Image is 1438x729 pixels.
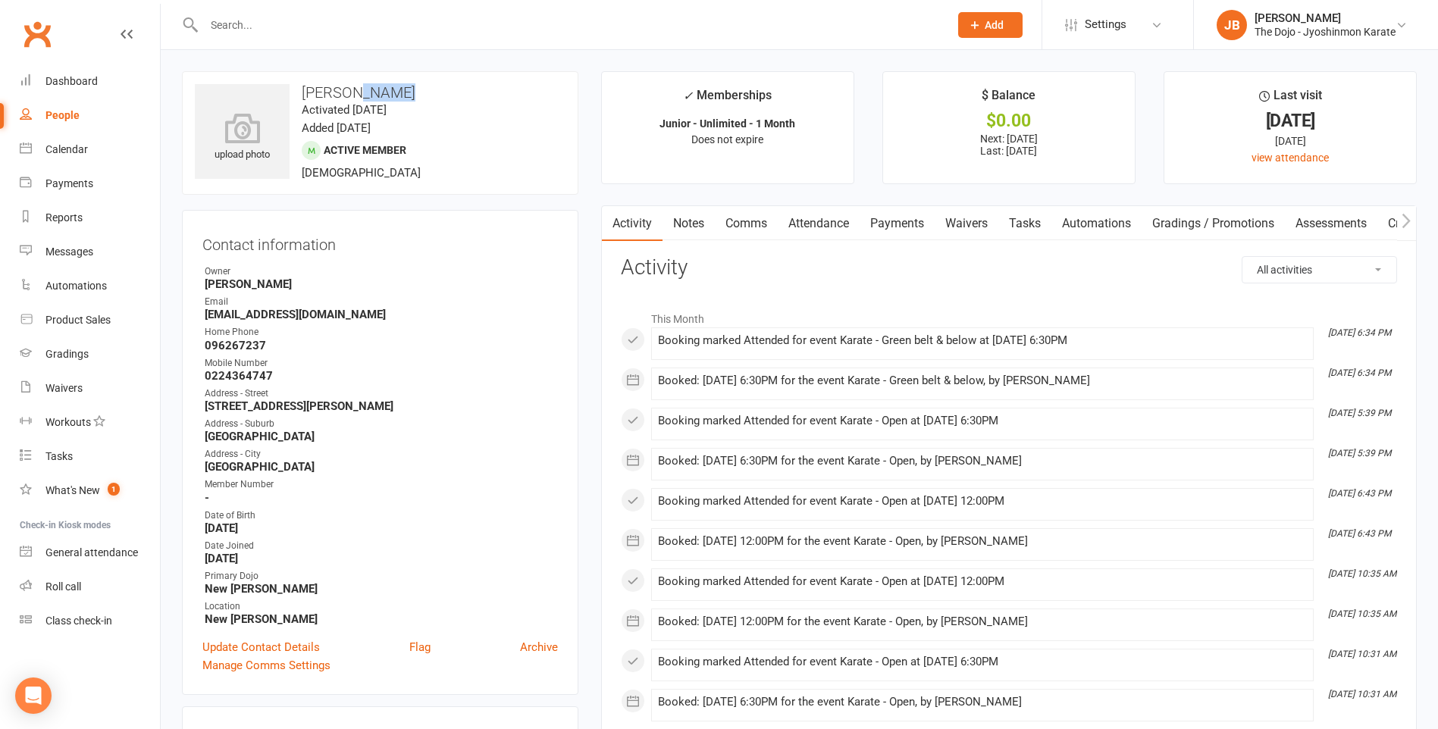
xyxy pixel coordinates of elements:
[1328,488,1391,499] i: [DATE] 6:43 PM
[45,416,91,428] div: Workouts
[45,177,93,189] div: Payments
[1085,8,1126,42] span: Settings
[897,113,1121,129] div: $0.00
[20,337,160,371] a: Gradings
[15,677,52,714] div: Open Intercom Messenger
[935,206,998,241] a: Waivers
[45,109,80,121] div: People
[205,552,558,565] strong: [DATE]
[409,638,431,656] a: Flag
[20,604,160,638] a: Class kiosk mode
[1328,609,1396,619] i: [DATE] 10:35 AM
[985,19,1004,31] span: Add
[20,303,160,337] a: Product Sales
[20,167,160,201] a: Payments
[202,638,320,656] a: Update Contact Details
[205,539,558,553] div: Date Joined
[778,206,860,241] a: Attendance
[20,536,160,570] a: General attendance kiosk mode
[205,325,558,339] div: Home Phone
[205,399,558,413] strong: [STREET_ADDRESS][PERSON_NAME]
[205,308,558,321] strong: [EMAIL_ADDRESS][DOMAIN_NAME]
[658,455,1307,468] div: Booked: [DATE] 6:30PM for the event Karate - Open, by [PERSON_NAME]
[205,295,558,309] div: Email
[1285,206,1377,241] a: Assessments
[1328,327,1391,338] i: [DATE] 6:34 PM
[195,113,290,163] div: upload photo
[205,417,558,431] div: Address - Suburb
[20,405,160,440] a: Workouts
[658,495,1307,508] div: Booking marked Attended for event Karate - Open at [DATE] 12:00PM
[45,450,73,462] div: Tasks
[45,143,88,155] div: Calendar
[45,615,112,627] div: Class check-in
[860,206,935,241] a: Payments
[45,348,89,360] div: Gradings
[20,201,160,235] a: Reports
[205,491,558,505] strong: -
[20,371,160,405] a: Waivers
[45,314,111,326] div: Product Sales
[520,638,558,656] a: Archive
[45,211,83,224] div: Reports
[205,477,558,492] div: Member Number
[1178,113,1402,129] div: [DATE]
[958,12,1023,38] button: Add
[45,484,100,496] div: What's New
[658,655,1307,668] div: Booking marked Attended for event Karate - Open at [DATE] 6:30PM
[1255,25,1396,39] div: The Dojo - Jyoshinmon Karate
[202,656,331,674] a: Manage Comms Settings
[205,264,558,279] div: Owner
[302,103,387,117] time: Activated [DATE]
[20,99,160,133] a: People
[20,269,160,303] a: Automations
[621,256,1397,280] h3: Activity
[205,569,558,584] div: Primary Dojo
[20,235,160,269] a: Messages
[205,339,558,352] strong: 096267237
[205,508,558,523] div: Date of Birth
[1328,528,1391,539] i: [DATE] 6:43 PM
[1328,568,1396,579] i: [DATE] 10:35 AM
[205,430,558,443] strong: [GEOGRAPHIC_DATA]
[658,535,1307,548] div: Booked: [DATE] 12:00PM for the event Karate - Open, by [PERSON_NAME]
[205,582,558,596] strong: New [PERSON_NAME]
[602,206,663,241] a: Activity
[658,334,1307,347] div: Booking marked Attended for event Karate - Green belt & below at [DATE] 6:30PM
[1178,133,1402,149] div: [DATE]
[658,374,1307,387] div: Booked: [DATE] 6:30PM for the event Karate - Green belt & below, by [PERSON_NAME]
[1255,11,1396,25] div: [PERSON_NAME]
[1142,206,1285,241] a: Gradings / Promotions
[20,64,160,99] a: Dashboard
[1259,86,1322,113] div: Last visit
[683,86,772,114] div: Memberships
[324,144,406,156] span: Active member
[45,580,81,593] div: Roll call
[663,206,715,241] a: Notes
[205,521,558,535] strong: [DATE]
[205,460,558,474] strong: [GEOGRAPHIC_DATA]
[45,280,107,292] div: Automations
[45,246,93,258] div: Messages
[205,356,558,371] div: Mobile Number
[205,612,558,626] strong: New [PERSON_NAME]
[1252,152,1329,164] a: view attendance
[45,75,98,87] div: Dashboard
[302,166,421,180] span: [DEMOGRAPHIC_DATA]
[205,386,558,401] div: Address - Street
[18,15,56,53] a: Clubworx
[982,86,1035,113] div: $ Balance
[658,415,1307,427] div: Booking marked Attended for event Karate - Open at [DATE] 6:30PM
[1328,649,1396,659] i: [DATE] 10:31 AM
[658,696,1307,709] div: Booked: [DATE] 6:30PM for the event Karate - Open, by [PERSON_NAME]
[1328,448,1391,458] i: [DATE] 5:39 PM
[20,133,160,167] a: Calendar
[683,89,693,103] i: ✓
[715,206,778,241] a: Comms
[998,206,1051,241] a: Tasks
[1217,10,1247,40] div: JB
[1051,206,1142,241] a: Automations
[202,230,558,253] h3: Contact information
[897,133,1121,157] p: Next: [DATE] Last: [DATE]
[205,369,558,383] strong: 0224364747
